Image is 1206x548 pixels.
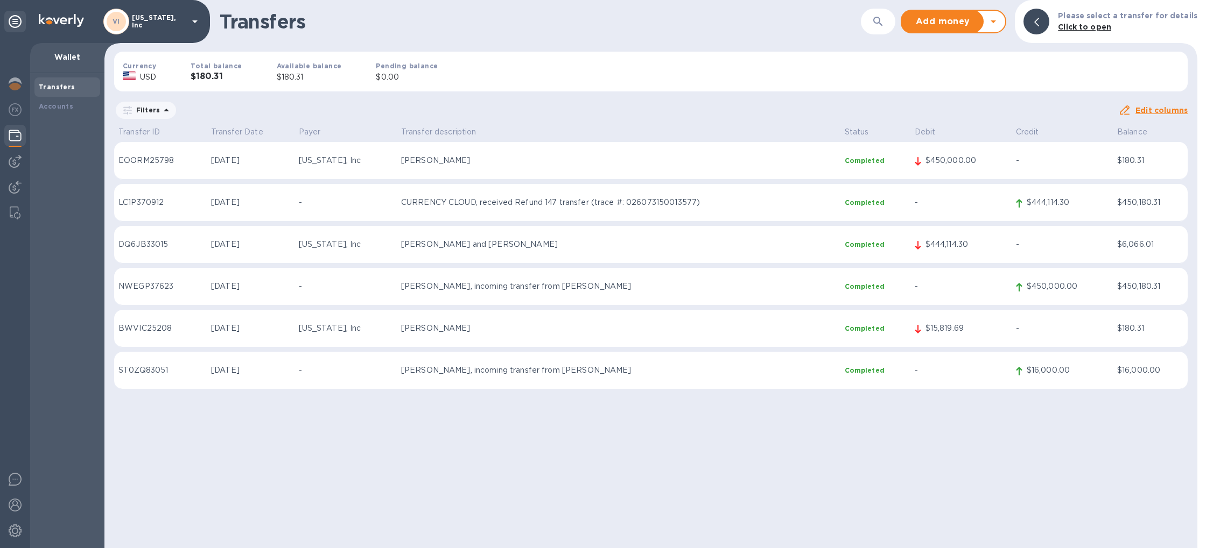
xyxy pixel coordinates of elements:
p: - [299,281,392,292]
p: [DATE] [211,155,290,166]
p: USD [140,72,156,83]
p: [DATE] [211,281,290,292]
p: Status [845,126,906,138]
b: Click to open [1058,23,1111,31]
p: [DATE] [211,197,290,208]
p: $180.31 [1117,323,1183,334]
p: [DATE] [211,239,290,250]
p: $180.31 [1117,155,1183,166]
u: Edit columns [1135,106,1188,115]
p: Completed [845,198,906,207]
b: Please select a transfer for details [1058,11,1197,20]
p: $16,000.00 [1027,365,1109,376]
p: Transfer ID [118,126,202,138]
img: Wallets [9,129,22,142]
p: Filters [132,105,160,115]
p: Payer [299,126,392,138]
p: $444,114.30 [925,239,1007,250]
div: Unpin categories [4,11,26,32]
p: [US_STATE], Inc [299,155,392,166]
p: CURRENCY CLOUD, received Refund 147 transfer (trace #: 026073150013577) [401,197,836,208]
p: - [299,197,392,208]
p: Completed [845,282,906,291]
p: - [915,197,1007,208]
p: [US_STATE], Inc [132,14,186,29]
p: [PERSON_NAME] and [PERSON_NAME] [401,239,836,250]
p: Completed [845,156,906,165]
p: Credit [1016,126,1109,138]
p: $180.31 [277,72,342,83]
b: Currency [123,62,156,70]
p: - [1016,155,1109,166]
p: BWVIC25208 [118,323,202,334]
img: Logo [39,14,84,27]
h3: $180.31 [191,72,242,82]
p: $450,180.31 [1117,197,1183,208]
p: [US_STATE], Inc [299,239,392,250]
p: - [1016,239,1109,250]
p: LC1P370912 [118,197,202,208]
b: Accounts [39,102,73,110]
p: Balance [1117,126,1183,138]
p: $450,000.00 [925,155,1007,166]
p: Wallet [39,52,96,62]
p: [PERSON_NAME], incoming transfer from [PERSON_NAME] [401,281,836,292]
p: $16,000.00 [1117,365,1183,376]
button: Add money [902,11,984,32]
p: - [299,365,392,376]
b: Available balance [277,62,342,70]
p: Completed [845,366,906,375]
p: NWEGP37623 [118,281,202,292]
p: $15,819.69 [925,323,1007,334]
p: EOORM25798 [118,155,202,166]
p: [DATE] [211,365,290,376]
b: Total balance [191,62,242,70]
p: [PERSON_NAME] [401,155,836,166]
p: Transfer description [401,126,836,138]
p: Completed [845,240,906,249]
p: [PERSON_NAME] [401,323,836,334]
p: $450,000.00 [1027,281,1109,292]
p: $6,066.01 [1117,239,1183,250]
p: - [915,281,1007,292]
p: - [915,365,1007,376]
p: ST0ZQ83051 [118,365,202,376]
p: Completed [845,324,906,333]
p: Transfer Date [211,126,290,138]
p: - [1016,323,1109,334]
p: $444,114.30 [1027,197,1109,208]
p: $450,180.31 [1117,281,1183,292]
b: Transfers [39,83,75,91]
p: $0.00 [376,72,438,83]
p: [US_STATE], Inc [299,323,392,334]
b: Pending balance [376,62,438,70]
p: [PERSON_NAME], incoming transfer from [PERSON_NAME] [401,365,836,376]
p: DQ6JB33015 [118,239,202,250]
p: [DATE] [211,323,290,334]
p: Debit [915,126,1007,138]
img: Foreign exchange [9,103,22,116]
span: Add money [910,15,975,28]
h1: Transfers [220,10,861,33]
b: VI [113,17,120,25]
